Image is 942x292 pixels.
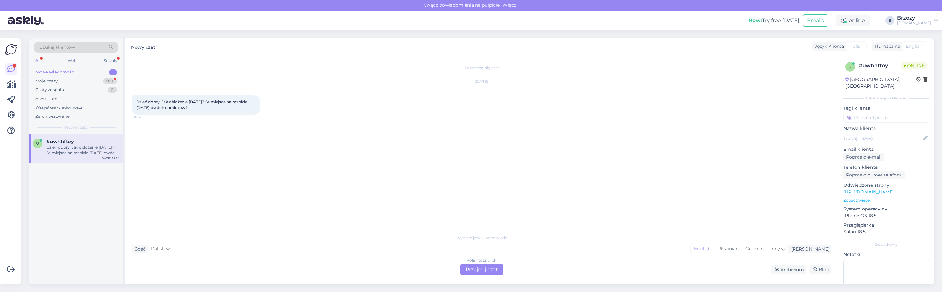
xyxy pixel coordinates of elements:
[35,69,76,75] div: Nowe wiadomości
[691,244,714,254] div: English
[843,164,929,171] p: Telefon klienta
[843,95,929,101] div: Informacje o kliencie
[132,246,146,253] div: Gość
[843,171,905,179] div: Poproś o numer telefonu
[885,16,894,25] div: B
[809,265,831,274] div: Blok
[467,257,497,263] div: Polish to English
[136,99,248,110] span: Dzień dobry. Jak obłożenie [DATE]? Są miejsca na rozbicie [DATE] dwóch namiotów?
[843,105,929,112] p: Tagi klienta
[843,242,929,247] div: Dodatkowy
[35,96,59,102] div: AI Assistant
[132,65,831,71] div: Rozpoczął się czat
[742,244,767,254] div: German
[897,15,938,26] a: Brzozy[DOMAIN_NAME]
[35,104,82,111] div: Wszystkie wiadomości
[843,212,929,219] p: iPhone OS 18.5
[843,125,929,132] p: Nazwa klienta
[844,135,922,142] input: Dodaj nazwę
[836,15,870,26] div: online
[843,113,929,123] input: Dodać etykietę
[843,251,929,258] p: Notatki
[5,43,17,56] img: Askly Logo
[35,78,58,84] div: Moje czaty
[109,69,117,75] div: 1
[843,206,929,212] p: System operacyjny
[100,156,120,161] div: [DATE] 18:14
[771,265,806,274] div: Archiwum
[748,17,800,24] div: Try free [DATE]:
[843,228,929,235] p: Safari 18.5
[131,42,155,51] label: Nowy czat
[845,76,916,90] div: [GEOGRAPHIC_DATA], [GEOGRAPHIC_DATA]
[812,43,844,50] div: Język Klienta
[843,222,929,228] p: Przeglądarka
[46,144,120,156] div: Dzień dobry. Jak obłożenie [DATE]? Są miejsca na rozbicie [DATE] dwóch namiotów?
[34,56,41,65] div: All
[132,235,831,241] div: Wybierz język i odpowiedz
[103,78,117,84] div: 99+
[46,139,74,144] span: #uwhhftoy
[901,62,927,69] span: Online
[35,87,64,93] div: Czaty zespołu
[35,113,70,120] div: Zarchiwizowane
[67,56,78,65] div: Web
[897,15,931,21] div: Brzozy
[843,146,929,153] p: Email klienta
[843,189,894,195] a: [URL][DOMAIN_NAME]
[897,21,931,26] div: [DOMAIN_NAME]
[102,56,118,65] div: Socials
[714,244,742,254] div: Ukrainian
[859,62,901,70] div: # uwhhftoy
[843,182,929,189] p: Odwiedzone strony
[108,87,117,93] div: 0
[36,141,39,146] span: u
[803,14,828,27] button: Emails
[872,43,900,50] div: Tłumacz na
[843,197,929,203] p: Zobacz więcej ...
[460,264,503,275] div: Przejmij czat
[770,246,780,252] span: Inny
[849,64,852,69] span: u
[748,17,762,23] b: New!
[789,246,830,253] div: [PERSON_NAME]
[906,43,922,50] span: English
[134,115,158,120] span: 18:14
[843,153,884,161] div: Poproś o e-mail
[501,2,518,8] span: Włącz
[65,125,88,130] span: Nowe czaty
[849,43,863,50] span: Polish
[40,44,75,51] span: Szukaj klientów
[151,245,165,253] span: Polish
[132,79,831,84] div: [DATE]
